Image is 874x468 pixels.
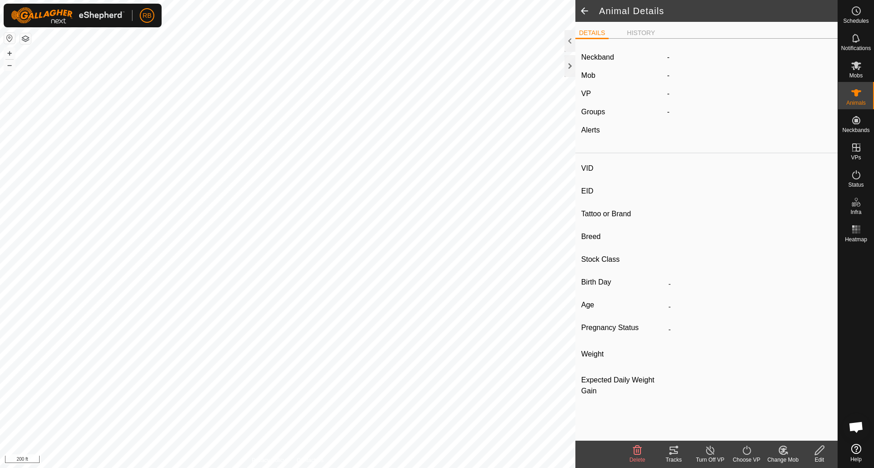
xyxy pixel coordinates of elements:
label: Pregnancy Status [581,322,665,334]
button: Reset Map [4,33,15,44]
img: Gallagher Logo [11,7,125,24]
label: Neckband [581,52,614,63]
div: Change Mob [765,456,801,464]
span: Delete [630,457,645,463]
label: Mob [581,71,595,79]
app-display-virtual-paddock-transition: - [667,90,670,97]
span: Infra [850,209,861,215]
a: Privacy Policy [252,456,286,464]
button: + [4,48,15,59]
div: Choose VP [728,456,765,464]
span: Status [848,182,864,188]
label: Alerts [581,126,600,134]
div: - [664,107,836,117]
li: DETAILS [575,28,609,39]
label: Age [581,299,665,311]
span: Notifications [841,46,871,51]
label: Weight [581,345,665,364]
span: Heatmap [845,237,867,242]
span: Mobs [849,73,863,78]
label: Birth Day [581,276,665,288]
div: Turn Off VP [692,456,728,464]
div: Edit [801,456,838,464]
span: - [667,71,670,79]
label: VID [581,163,665,174]
span: Animals [846,100,866,106]
label: Tattoo or Brand [581,208,665,220]
div: Tracks [655,456,692,464]
label: Groups [581,108,605,116]
label: - [667,52,670,63]
label: Stock Class [581,254,665,265]
span: VPs [851,155,861,160]
button: Map Layers [20,33,31,44]
span: RB [142,11,151,20]
span: Help [850,457,862,462]
label: Breed [581,231,665,243]
button: – [4,60,15,71]
label: VP [581,90,591,97]
span: Schedules [843,18,869,24]
a: Contact Us [297,456,324,464]
label: EID [581,185,665,197]
h2: Animal Details [599,5,838,16]
li: HISTORY [623,28,659,38]
a: Help [838,440,874,466]
div: Open chat [843,413,870,441]
label: Expected Daily Weight Gain [581,375,665,397]
span: Neckbands [842,127,869,133]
